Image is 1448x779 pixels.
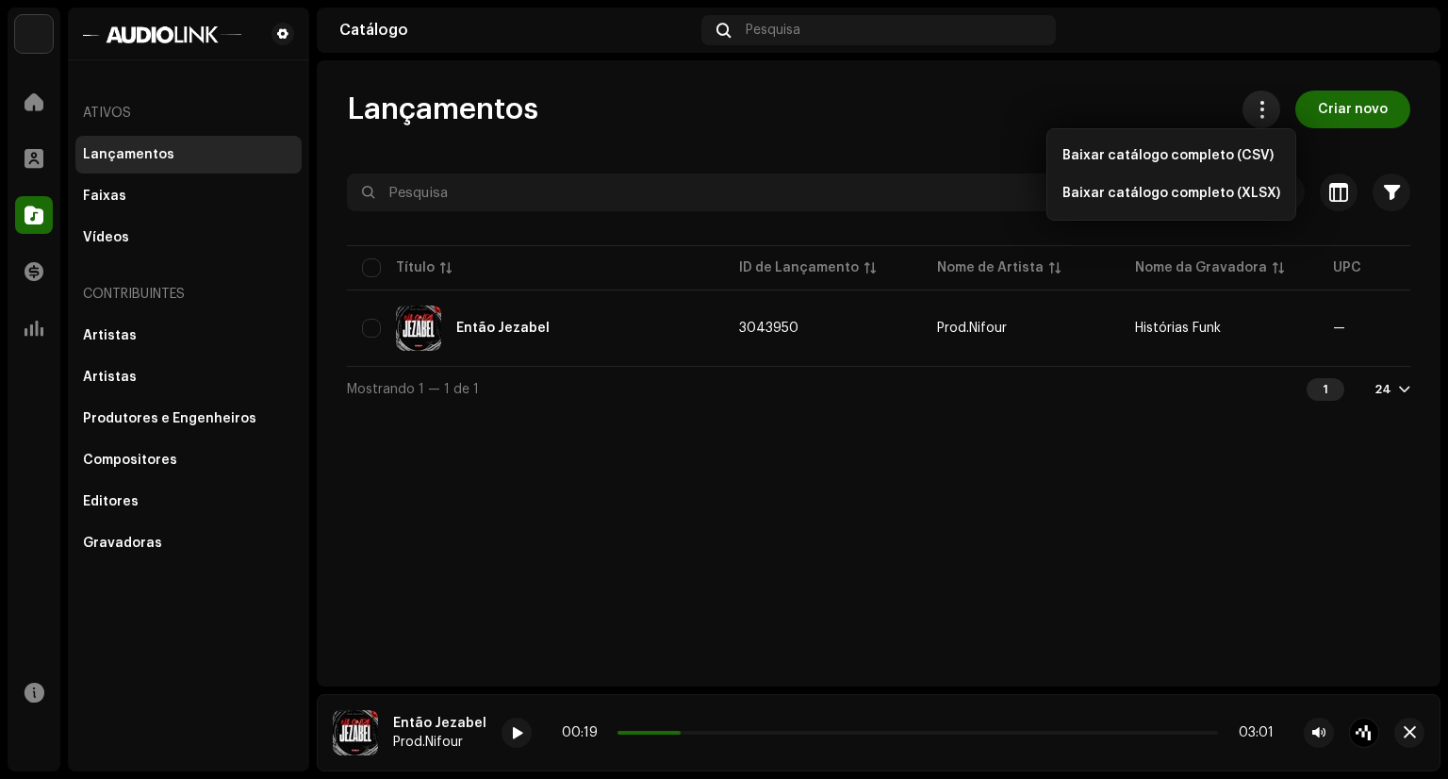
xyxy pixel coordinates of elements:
font: Histórias Funk [1135,322,1221,335]
div: Lançamentos [83,147,174,162]
font: ID de Lançamento [739,261,859,274]
span: Prod.Nifour [937,322,1105,335]
re-a-nav-header: Ativos [75,91,302,136]
font: Mostrando 1 — 1 de 1 [347,383,479,396]
div: Catálogo [339,23,694,38]
div: Vídeos [83,230,129,245]
span: Baixar catálogo completo (XLSX) [1062,186,1280,201]
font: — [1333,322,1345,335]
re-m-nav-item: Artistas [75,317,302,355]
font: Produtores e Engenheiros [83,412,256,425]
font: 1 [1323,383,1328,395]
font: Prod.Nifour [393,736,463,749]
font: Lançamentos [347,94,538,124]
font: Artistas [83,371,137,384]
re-m-nav-item: Lançamentos [75,136,302,174]
div: Compositores [83,453,177,468]
img: a95bed26-b437-48fe-a36c-6375b861895a [333,710,378,755]
font: Então Jezabel [456,322,550,335]
font: Criar novo [1318,103,1388,116]
re-m-nav-item: Faixas [75,177,302,215]
font: Nome da Gravadora [1135,261,1267,274]
re-m-nav-item: Produtores e Engenheiros [75,400,302,438]
re-m-nav-item: Gravadoras [75,524,302,562]
font: 03:01 [1239,726,1274,739]
re-m-nav-item: Vídeos [75,219,302,257]
span: Baixar catálogo completo (CSV) [1062,148,1274,163]
re-m-nav-item: Artistas [75,358,302,396]
div: Editores [83,494,139,509]
img: 730b9dfe-18b5-4111-b483-f30b0c182d82 [15,15,53,53]
img: 1601779f-85bc-4fc7-87b8-abcd1ae7544a [83,23,241,45]
font: 3043950 [739,322,798,335]
font: Título [396,261,435,274]
span: Pesquisa [746,23,800,38]
div: Faixas [83,189,126,204]
font: 24 [1374,383,1391,395]
button: Criar novo [1295,91,1410,128]
img: a95bed26-b437-48fe-a36c-6375b861895a [396,306,441,351]
div: Produtores e Engenheiros [83,411,256,426]
re-m-nav-item: Editores [75,483,302,521]
div: Gravadoras [83,536,162,551]
font: 00:19 [562,726,598,739]
font: Nome de Artista [937,261,1044,274]
div: Artistas [83,328,137,343]
img: 11aef6a3-b1e4-4186-99c5-02f07049ed44 [1388,15,1418,45]
font: Então Jezabel [393,717,486,730]
re-m-nav-item: Compositores [75,441,302,479]
re-a-nav-header: Contribuintes [75,272,302,317]
input: Pesquisa [347,174,1214,211]
div: Artistas [83,370,137,385]
font: Prod.Nifour [937,322,1007,335]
